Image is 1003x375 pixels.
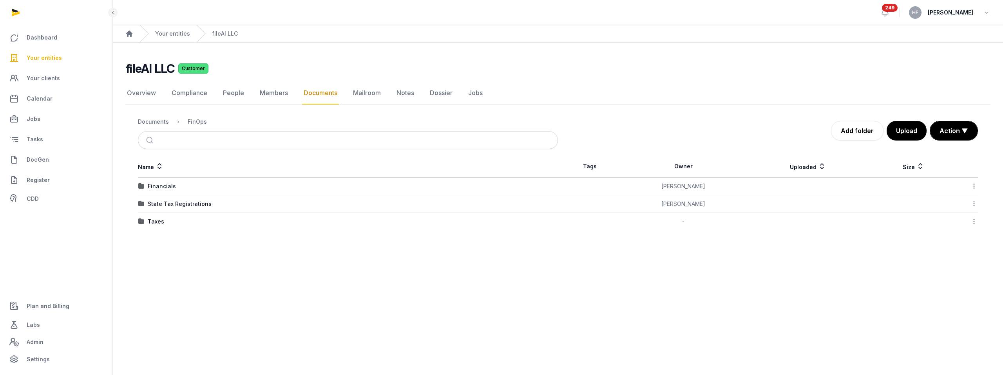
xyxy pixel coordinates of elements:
[871,155,956,178] th: Size
[148,218,164,225] div: Taxes
[6,334,106,350] a: Admin
[212,30,238,38] a: fileAI LLC
[6,171,106,189] a: Register
[6,28,106,47] a: Dashboard
[125,82,158,105] a: Overview
[622,195,745,213] td: [PERSON_NAME]
[428,82,454,105] a: Dossier
[928,8,973,17] span: [PERSON_NAME]
[912,10,918,15] span: HF
[138,183,145,189] img: folder.svg
[351,82,382,105] a: Mailroom
[221,82,246,105] a: People
[27,94,53,103] span: Calendar
[6,191,106,207] a: CDD
[138,118,169,126] div: Documents
[27,355,50,364] span: Settings
[27,194,39,204] span: CDD
[6,49,106,67] a: Your entities
[831,121,884,141] a: Add folder
[909,6,922,19] button: HF
[930,121,978,140] button: Action ▼
[622,155,745,178] th: Owner
[6,110,106,128] a: Jobs
[27,320,40,330] span: Labs
[745,155,871,178] th: Uploaded
[302,82,339,105] a: Documents
[125,61,175,76] h2: fileAI LLC
[27,33,57,42] span: Dashboard
[395,82,416,105] a: Notes
[6,316,106,334] a: Labs
[170,82,209,105] a: Compliance
[27,301,69,311] span: Plan and Billing
[258,82,290,105] a: Members
[138,112,558,131] nav: Breadcrumb
[148,182,176,190] div: Financials
[141,132,160,149] button: Submit
[6,150,106,169] a: DocGen
[178,63,208,74] span: Customer
[148,200,212,208] div: State Tax Registrations
[882,4,898,12] span: 249
[27,114,40,124] span: Jobs
[138,218,145,225] img: folder.svg
[27,337,43,347] span: Admin
[6,350,106,369] a: Settings
[155,30,190,38] a: Your entities
[27,53,62,63] span: Your entities
[27,135,43,144] span: Tasks
[467,82,484,105] a: Jobs
[113,25,1003,43] nav: Breadcrumb
[622,178,745,195] td: [PERSON_NAME]
[6,297,106,316] a: Plan and Billing
[27,175,50,185] span: Register
[558,155,622,178] th: Tags
[887,121,927,141] button: Upload
[6,130,106,149] a: Tasks
[6,69,106,88] a: Your clients
[622,213,745,231] td: -
[27,155,49,164] span: DocGen
[138,201,145,207] img: folder.svg
[27,74,60,83] span: Your clients
[138,155,558,178] th: Name
[125,82,990,105] nav: Tabs
[188,118,207,126] div: FinOps
[6,89,106,108] a: Calendar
